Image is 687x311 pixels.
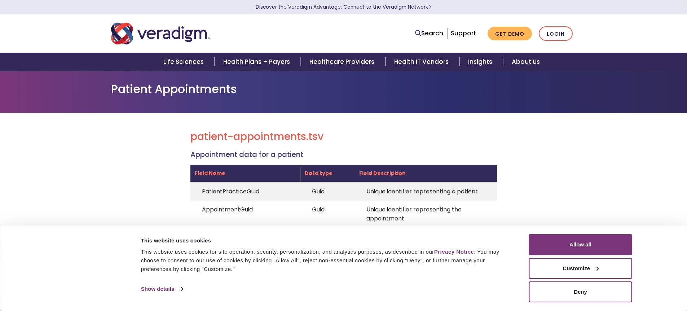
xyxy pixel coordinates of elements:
th: Field Description [355,165,497,182]
a: Login [539,26,573,41]
img: Veradigm logo [111,22,210,45]
h1: Patient Appointments [111,82,576,96]
div: This website uses cookies [141,236,513,245]
span: Learn More [428,4,431,10]
h2: patient-appointments.tsv [190,131,497,143]
td: Unique identifier representing the appointment [355,201,497,228]
a: Health IT Vendors [386,53,459,71]
a: Health Plans + Payers [215,53,301,71]
td: AppointmentGuid [190,201,300,228]
a: Privacy Notice [434,249,474,255]
a: Get Demo [488,27,532,41]
button: Deny [529,281,632,302]
td: Unique identifier representing a patient [355,182,497,201]
a: Discover the Veradigm Advantage: Connect to the Veradigm NetworkLearn More [256,4,431,10]
a: Healthcare Providers [301,53,385,71]
div: This website uses cookies for site operation, security, personalization, and analytics purposes, ... [141,248,513,273]
th: Field Name [190,165,300,182]
td: PatientPracticeGuid [190,182,300,201]
th: Data type [300,165,355,182]
h4: Appointment data for a patient [190,150,497,159]
td: Guid [300,182,355,201]
a: Search [415,29,443,38]
a: Life Sciences [155,53,215,71]
a: Insights [459,53,503,71]
button: Customize [529,258,632,279]
a: Show details [141,284,183,294]
a: About Us [503,53,549,71]
a: Support [451,29,476,38]
td: Guid [300,201,355,228]
button: Allow all [529,234,632,255]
